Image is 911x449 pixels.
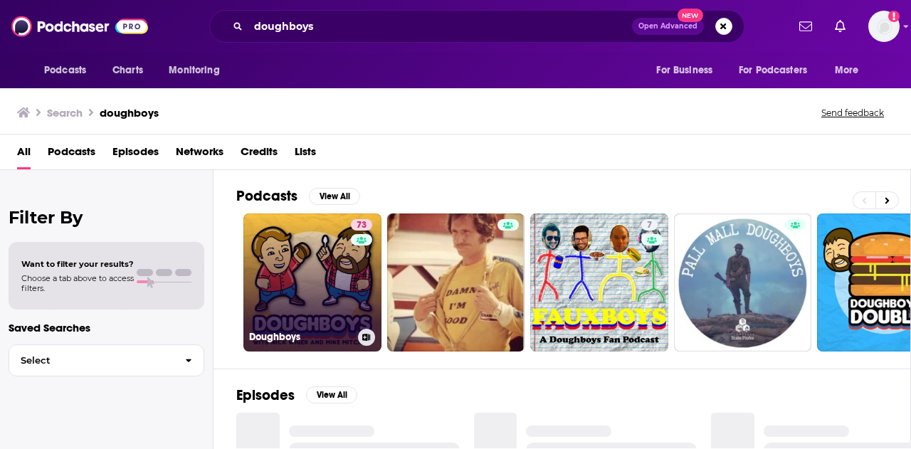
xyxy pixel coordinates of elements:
[306,386,357,403] button: View All
[236,386,295,404] h2: Episodes
[236,386,357,404] a: EpisodesView All
[530,213,668,352] a: 7
[248,15,632,38] input: Search podcasts, credits, & more...
[241,140,278,169] a: Credits
[159,57,238,84] button: open menu
[656,60,712,80] span: For Business
[638,23,697,30] span: Open Advanced
[243,213,381,352] a: 73Doughboys
[9,344,204,376] button: Select
[829,14,851,38] a: Show notifications dropdown
[100,106,159,120] h3: doughboys
[739,60,807,80] span: For Podcasters
[309,188,360,205] button: View All
[9,321,204,334] p: Saved Searches
[835,60,859,80] span: More
[9,207,204,228] h2: Filter By
[295,140,316,169] a: Lists
[641,219,658,231] a: 7
[169,60,219,80] span: Monitoring
[825,57,877,84] button: open menu
[646,57,730,84] button: open menu
[47,106,83,120] h3: Search
[112,140,159,169] a: Episodes
[21,273,134,293] span: Choose a tab above to access filters.
[34,57,105,84] button: open menu
[678,9,703,22] span: New
[794,14,818,38] a: Show notifications dropdown
[176,140,223,169] a: Networks
[888,11,900,22] svg: Add a profile image
[209,10,744,43] div: Search podcasts, credits, & more...
[9,356,174,365] span: Select
[103,57,152,84] a: Charts
[44,60,86,80] span: Podcasts
[647,218,652,233] span: 7
[868,11,900,42] span: Logged in as meg_reilly_edl
[11,13,148,40] img: Podchaser - Follow, Share and Rate Podcasts
[868,11,900,42] img: User Profile
[112,60,143,80] span: Charts
[236,187,297,205] h2: Podcasts
[17,140,31,169] a: All
[868,11,900,42] button: Show profile menu
[48,140,95,169] a: Podcasts
[632,18,704,35] button: Open AdvancedNew
[21,259,134,269] span: Want to filter your results?
[817,107,888,119] button: Send feedback
[357,218,367,233] span: 73
[249,331,352,343] h3: Doughboys
[351,219,372,231] a: 73
[730,57,828,84] button: open menu
[236,187,360,205] a: PodcastsView All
